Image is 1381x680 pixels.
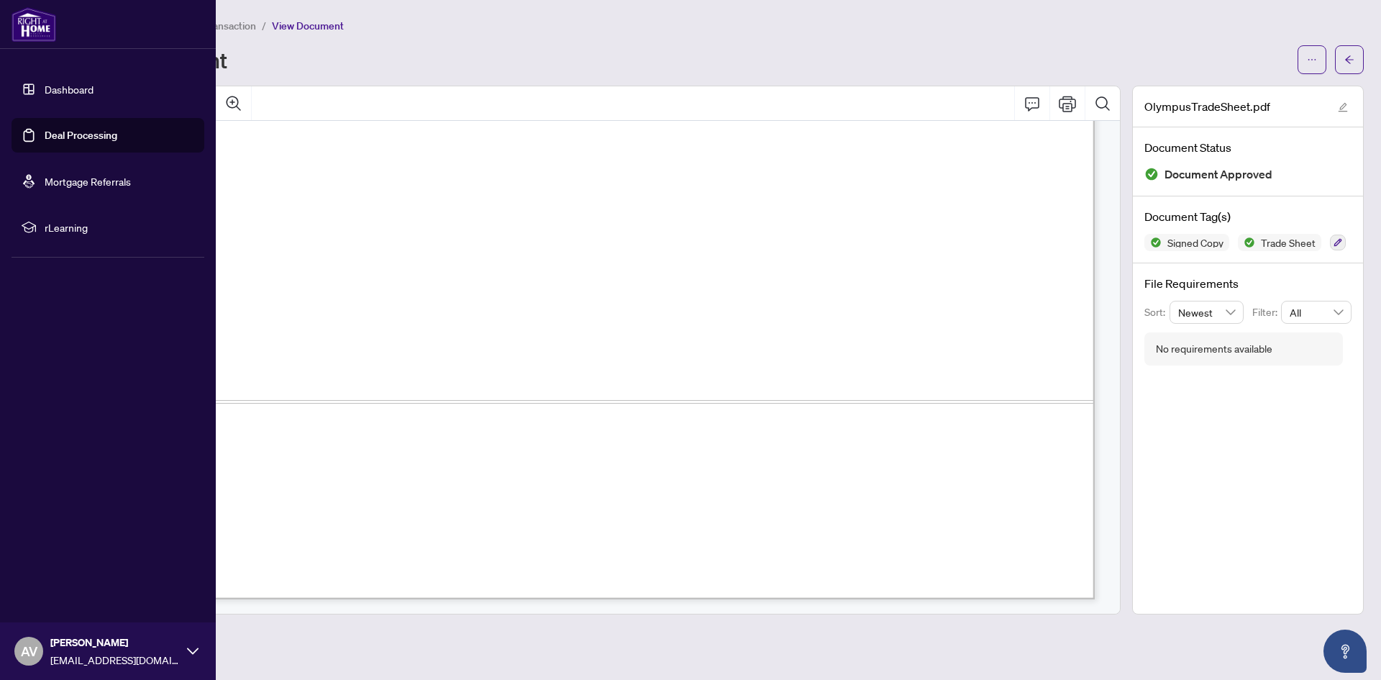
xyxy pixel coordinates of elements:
[1344,55,1354,65] span: arrow-left
[45,129,117,142] a: Deal Processing
[1144,304,1170,320] p: Sort:
[1338,102,1348,112] span: edit
[1144,167,1159,181] img: Document Status
[262,17,266,34] li: /
[1144,208,1352,225] h4: Document Tag(s)
[50,635,180,650] span: [PERSON_NAME]
[45,175,131,188] a: Mortgage Referrals
[1156,341,1272,357] div: No requirements available
[1238,234,1255,251] img: Status Icon
[179,19,256,32] span: View Transaction
[1162,237,1229,248] span: Signed Copy
[1323,630,1367,673] button: Open asap
[45,83,94,96] a: Dashboard
[1255,237,1321,248] span: Trade Sheet
[1290,302,1343,323] span: All
[272,19,344,32] span: View Document
[50,652,180,668] span: [EMAIL_ADDRESS][DOMAIN_NAME]
[21,641,37,661] span: AV
[1144,234,1162,251] img: Status Icon
[12,7,56,42] img: logo
[45,219,194,235] span: rLearning
[1307,55,1317,65] span: ellipsis
[1252,304,1281,320] p: Filter:
[1144,275,1352,292] h4: File Requirements
[1144,139,1352,156] h4: Document Status
[1178,302,1236,323] span: Newest
[1164,165,1272,184] span: Document Approved
[1144,98,1270,115] span: OlympusTradeSheet.pdf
